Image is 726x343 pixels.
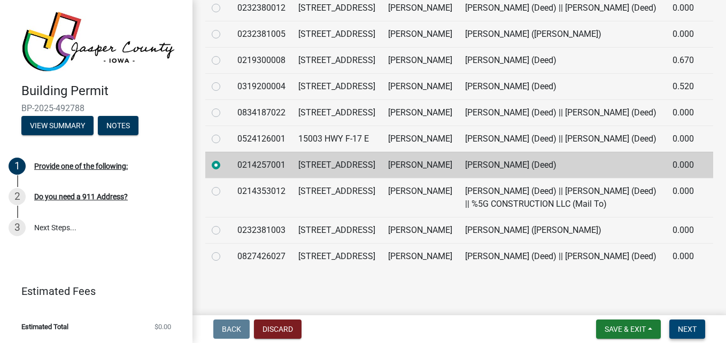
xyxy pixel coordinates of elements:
td: 15003 HWY F-17 E [292,126,382,152]
td: 0524126001 [231,126,292,152]
img: Jasper County, Iowa [21,11,175,72]
td: [STREET_ADDRESS] [292,243,382,269]
td: [PERSON_NAME] (Deed) || [PERSON_NAME] (Deed) || %5G CONSTRUCTION LLC (Mail To) [459,178,666,217]
td: [PERSON_NAME] (Deed) [459,152,666,178]
td: [STREET_ADDRESS] [292,152,382,178]
button: View Summary [21,116,94,135]
span: $0.00 [155,323,171,330]
div: Provide one of the following: [34,162,128,170]
td: 0.520 [666,73,700,99]
a: Estimated Fees [9,280,175,302]
td: 0.000 [666,99,700,126]
td: [PERSON_NAME] (Deed) || [PERSON_NAME] (Deed) [459,243,666,269]
td: [STREET_ADDRESS] [292,47,382,73]
td: 0219300008 [231,47,292,73]
button: Save & Exit [596,319,661,339]
td: 0232381003 [231,217,292,243]
td: 0214257001 [231,152,292,178]
wm-modal-confirm: Summary [21,122,94,130]
td: [STREET_ADDRESS] [292,73,382,99]
td: 0.000 [666,178,700,217]
span: BP-2025-492788 [21,103,171,113]
td: 0.000 [666,152,700,178]
td: 0.000 [666,243,700,269]
td: [STREET_ADDRESS] [292,21,382,47]
button: Next [669,319,705,339]
h4: Building Permit [21,83,184,99]
td: [PERSON_NAME] [382,73,459,99]
span: Back [222,325,241,333]
td: [STREET_ADDRESS] [292,217,382,243]
td: [STREET_ADDRESS] [292,178,382,217]
button: Notes [98,116,138,135]
td: 0214353012 [231,178,292,217]
span: Next [678,325,697,333]
td: [PERSON_NAME] ([PERSON_NAME]) [459,21,666,47]
td: 0.670 [666,47,700,73]
td: [PERSON_NAME] (Deed) || [PERSON_NAME] (Deed) [459,99,666,126]
td: 0.000 [666,21,700,47]
td: [PERSON_NAME] [382,243,459,269]
td: [PERSON_NAME] (Deed) || [PERSON_NAME] (Deed) [459,126,666,152]
div: 2 [9,188,26,205]
td: 0232381005 [231,21,292,47]
td: 0.000 [666,126,700,152]
td: 0827426027 [231,243,292,269]
td: 0319200004 [231,73,292,99]
td: [PERSON_NAME] ([PERSON_NAME]) [459,217,666,243]
span: Estimated Total [21,323,68,330]
td: [PERSON_NAME] [382,217,459,243]
button: Back [213,319,250,339]
td: [PERSON_NAME] [382,21,459,47]
wm-modal-confirm: Notes [98,122,138,130]
td: [PERSON_NAME] (Deed) [459,73,666,99]
td: [STREET_ADDRESS] [292,99,382,126]
td: [PERSON_NAME] [382,152,459,178]
td: [PERSON_NAME] [382,47,459,73]
td: [PERSON_NAME] [382,126,459,152]
td: 0.000 [666,217,700,243]
span: Save & Exit [605,325,646,333]
div: Do you need a 911 Address? [34,193,128,200]
td: [PERSON_NAME] [382,178,459,217]
td: [PERSON_NAME] (Deed) [459,47,666,73]
td: [PERSON_NAME] [382,99,459,126]
div: 3 [9,219,26,236]
button: Discard [254,319,302,339]
div: 1 [9,158,26,175]
td: 0834187022 [231,99,292,126]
